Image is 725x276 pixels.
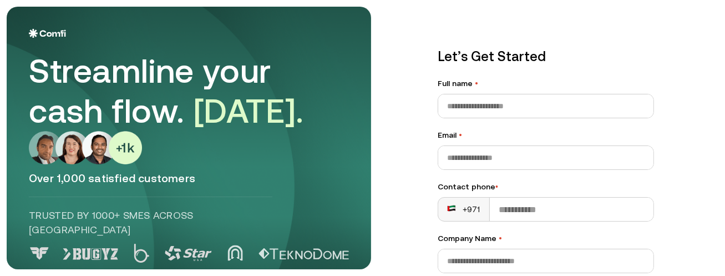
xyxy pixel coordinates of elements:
p: Trusted by 1000+ SMEs across [GEOGRAPHIC_DATA] [29,208,272,237]
div: Streamline your cash flow. [29,51,339,131]
img: Logo 5 [258,248,349,259]
img: Logo 3 [165,246,212,261]
div: +971 [447,204,480,215]
p: Let’s Get Started [438,47,654,67]
span: • [495,182,498,191]
img: Logo 0 [29,247,50,260]
span: • [499,234,502,243]
label: Full name [438,78,654,89]
label: Email [438,129,654,141]
div: Contact phone [438,181,654,193]
p: Over 1,000 satisfied customers [29,171,349,185]
img: Logo 2 [134,244,149,263]
img: Logo 4 [227,245,243,261]
img: Logo [29,29,66,38]
label: Company Name [438,233,654,244]
img: Logo 1 [63,248,118,259]
span: • [475,79,478,88]
span: • [459,131,462,139]
span: [DATE]. [194,92,304,130]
